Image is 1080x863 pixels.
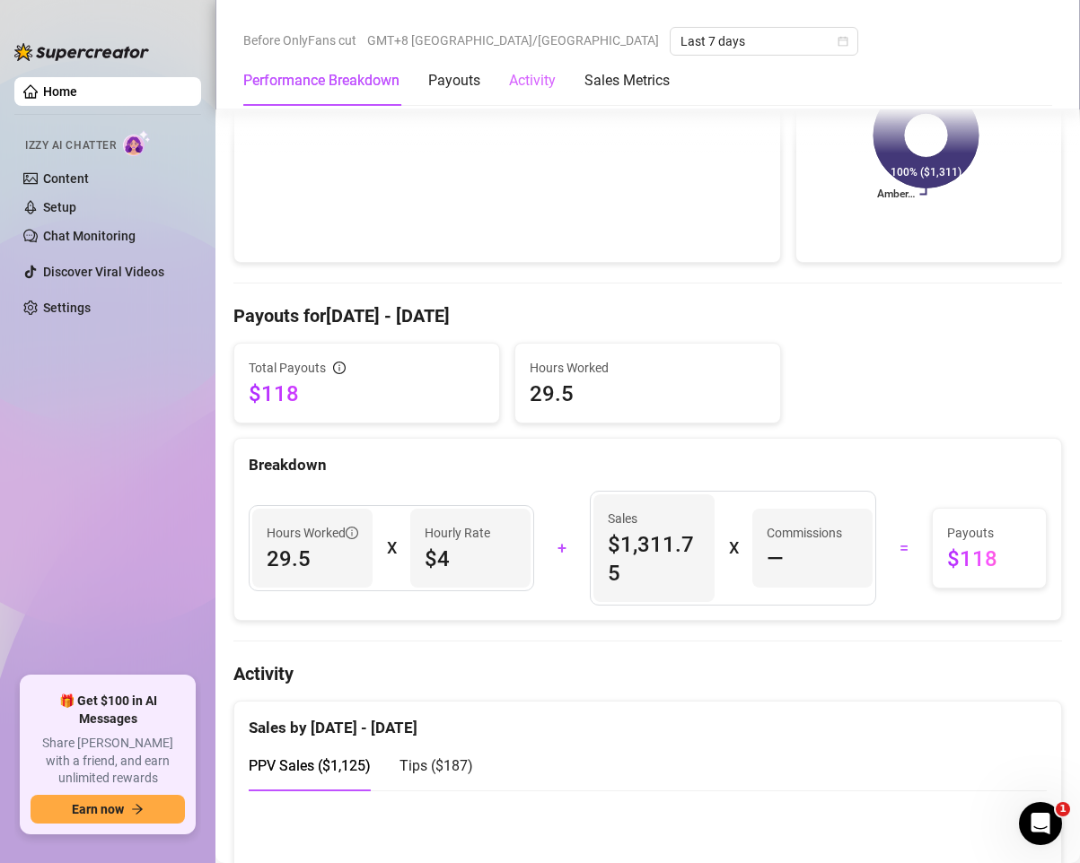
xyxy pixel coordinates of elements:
span: Izzy AI Chatter [25,137,116,154]
div: + [545,534,579,562]
a: Chat Monitoring [43,229,136,243]
span: arrow-right [131,803,144,815]
span: info-circle [346,527,358,539]
span: $1,311.75 [608,530,699,588]
span: Payouts [947,523,1032,543]
span: Hours Worked [530,358,766,378]
div: Activity [509,70,556,92]
span: 1 [1056,802,1070,816]
button: Earn nowarrow-right [31,795,185,824]
span: Sales [608,509,699,528]
span: — [767,545,784,573]
article: Hourly Rate [425,523,490,543]
div: X [387,534,396,562]
span: 29.5 [530,379,766,408]
iframe: Intercom live chat [1019,802,1062,845]
div: Breakdown [249,453,1047,477]
img: AI Chatter [123,130,151,156]
div: Sales Metrics [584,70,670,92]
a: Settings [43,301,91,315]
h4: Activity [233,661,1062,686]
span: Last 7 days [680,28,847,55]
div: Sales by [DATE] - [DATE] [249,702,1047,740]
span: $118 [249,379,485,408]
span: Hours Worked [267,523,358,543]
span: GMT+8 [GEOGRAPHIC_DATA]/[GEOGRAPHIC_DATA] [367,27,659,54]
a: Discover Viral Videos [43,265,164,279]
text: Amber… [877,188,915,201]
div: Performance Breakdown [243,70,400,92]
span: info-circle [333,362,346,374]
div: Payouts [428,70,480,92]
article: Commissions [767,523,842,543]
h4: Payouts for [DATE] - [DATE] [233,303,1062,328]
span: Total Payouts [249,358,326,378]
span: calendar [838,36,848,47]
span: PPV Sales ( $1,125 ) [249,757,371,774]
span: $118 [947,545,1032,573]
div: X [729,534,738,562]
a: Home [43,84,77,99]
a: Content [43,171,89,186]
span: Share [PERSON_NAME] with a friend, and earn unlimited rewards [31,735,185,788]
span: 🎁 Get $100 in AI Messages [31,693,185,728]
span: Tips ( $187 ) [400,757,473,774]
span: 29.5 [267,545,358,573]
div: = [887,534,921,562]
span: Earn now [72,802,124,816]
span: Before OnlyFans cut [243,27,356,54]
img: logo-BBDzfeDw.svg [14,43,149,61]
span: $4 [425,545,516,573]
a: Setup [43,200,76,214]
